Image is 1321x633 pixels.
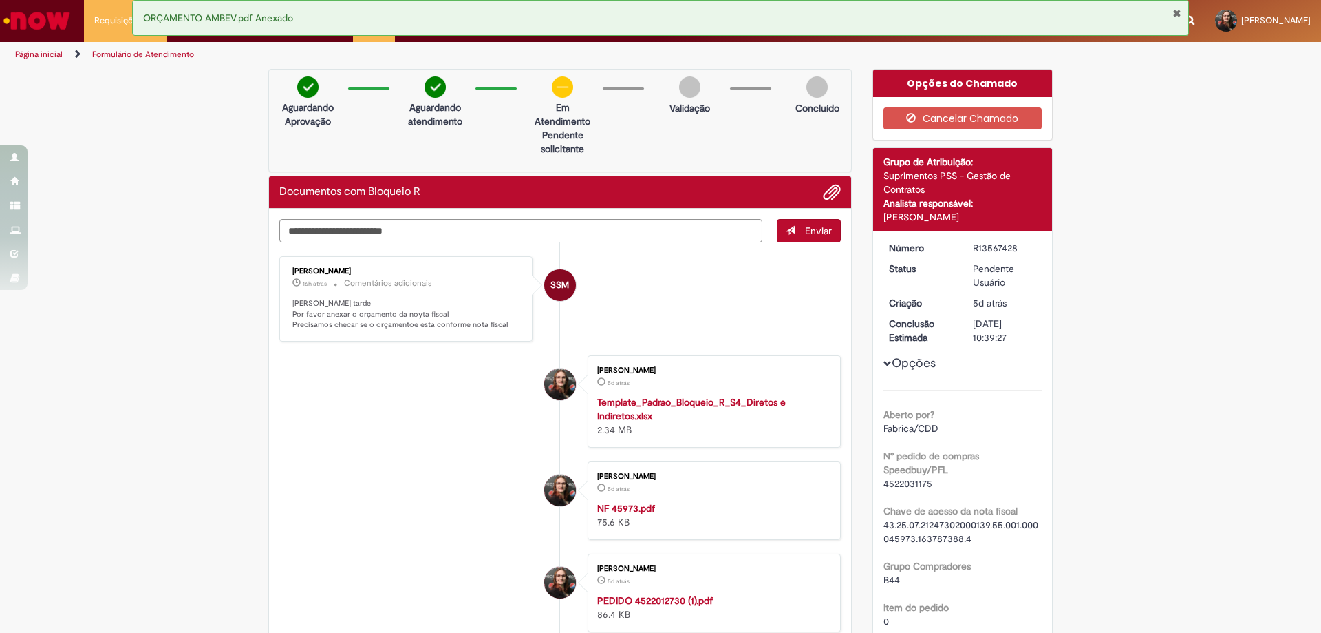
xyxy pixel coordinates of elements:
span: B44 [883,574,900,586]
p: Pendente solicitante [529,128,596,156]
img: img-circle-grey.png [806,76,828,98]
span: 43.25.07.21247302000139.55.001.000045973.163787388.4 [883,519,1038,545]
dt: Status [879,262,963,276]
a: Formulário de Atendimento [92,49,194,60]
time: 25/09/2025 15:32:55 [608,485,630,493]
div: [PERSON_NAME] [292,267,522,276]
div: [PERSON_NAME] [597,473,826,481]
div: Adriane Slawski Biedzicki [544,567,576,599]
span: SSM [550,269,569,302]
div: [PERSON_NAME] [597,366,826,375]
p: [PERSON_NAME] tarde Por favor anexar o orçamento da noyta fiscal Precisamos checar se o orçamento... [292,298,522,331]
span: 4522031175 [883,477,932,490]
span: 5d atrás [973,297,1007,309]
time: 25/09/2025 15:39:20 [608,379,630,387]
dt: Conclusão Estimada [879,317,963,344]
div: [PERSON_NAME] [883,210,1042,224]
span: 5d atrás [608,577,630,585]
div: 25/09/2025 15:39:23 [973,296,1037,310]
h2: Documentos com Bloqueio R Histórico de tíquete [279,186,420,198]
img: ServiceNow [1,7,72,34]
a: Página inicial [15,49,63,60]
small: Comentários adicionais [344,278,432,289]
p: Em Atendimento [529,101,596,128]
button: Enviar [777,219,841,242]
span: 0 [883,615,889,627]
div: R13567428 [973,241,1037,255]
a: PEDIDO 4522012730 (1).pdf [597,594,713,607]
a: NF 45973.pdf [597,502,655,515]
div: 2.34 MB [597,395,826,437]
div: 86.4 KB [597,594,826,621]
button: Cancelar Chamado [883,107,1042,129]
p: Aguardando Aprovação [275,101,341,128]
textarea: Digite sua mensagem aqui... [279,219,762,242]
b: Aberto por? [883,408,934,421]
time: 29/09/2025 17:38:00 [303,280,327,288]
span: 5d atrás [608,485,630,493]
div: Siumara Santos Moura [544,269,576,301]
b: Chave de acesso da nota fiscal [883,505,1018,517]
b: Item do pedido [883,601,949,614]
b: N° pedido de compras Speedbuy/PFL [883,450,979,476]
p: Aguardando atendimento [402,101,469,128]
a: Template_Padrao_Bloqueio_R_S4_Diretos e Indiretos.xlsx [597,396,786,422]
button: Fechar Notificação [1172,8,1181,19]
div: Grupo de Atribuição: [883,155,1042,169]
dt: Criação [879,296,963,310]
div: 75.6 KB [597,501,826,529]
span: Requisições [94,14,142,28]
div: Suprimentos PSS - Gestão de Contratos [883,169,1042,196]
span: 16h atrás [303,280,327,288]
span: 5d atrás [608,379,630,387]
span: [PERSON_NAME] [1241,14,1311,26]
div: Analista responsável: [883,196,1042,210]
b: Grupo Compradores [883,560,971,572]
dt: Número [879,241,963,255]
div: Opções do Chamado [873,70,1053,97]
time: 25/09/2025 15:39:23 [973,297,1007,309]
div: Adriane Slawski Biedzicki [544,475,576,506]
img: img-circle-grey.png [679,76,700,98]
div: Pendente Usuário [973,262,1037,289]
p: Concluído [795,101,839,115]
span: ORÇAMENTO AMBEV.pdf Anexado [143,12,293,24]
img: check-circle-green.png [297,76,319,98]
div: [DATE] 10:39:27 [973,317,1037,344]
img: circle-minus.png [552,76,573,98]
ul: Trilhas de página [10,42,870,68]
time: 25/09/2025 15:32:10 [608,577,630,585]
button: Adicionar anexos [823,183,841,201]
img: check-circle-green.png [425,76,446,98]
div: Adriane Slawski Biedzicki [544,369,576,400]
span: Enviar [805,225,832,237]
span: Fabrica/CDD [883,422,938,435]
p: Validação [669,101,710,115]
div: [PERSON_NAME] [597,565,826,573]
